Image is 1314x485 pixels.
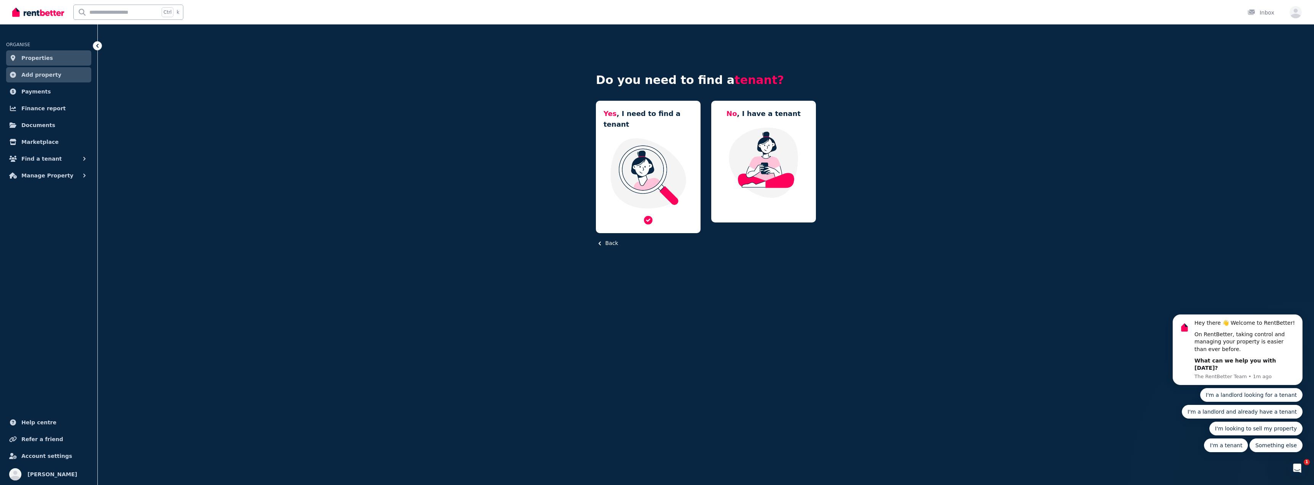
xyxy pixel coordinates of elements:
[21,53,53,63] span: Properties
[21,451,72,461] span: Account settings
[1288,459,1306,477] iframe: Intercom live chat
[176,9,179,15] span: k
[21,137,58,147] span: Marketplace
[735,73,784,87] span: tenant?
[28,470,77,479] span: [PERSON_NAME]
[6,151,91,166] button: Find a tenant
[604,137,693,209] img: I need a tenant
[6,168,91,183] button: Manage Property
[604,108,693,130] h5: , I need to find a tenant
[6,67,91,82] a: Add property
[6,415,91,430] a: Help centre
[596,73,816,87] h4: Do you need to find a
[6,50,91,66] a: Properties
[727,108,801,119] h5: , I have a tenant
[21,121,55,130] span: Documents
[1161,247,1314,464] iframe: Intercom notifications message
[12,6,64,18] img: RentBetter
[6,134,91,150] a: Marketplace
[6,118,91,133] a: Documents
[6,84,91,99] a: Payments
[21,418,57,427] span: Help centre
[6,101,91,116] a: Finance report
[21,104,66,113] span: Finance report
[1248,9,1274,16] div: Inbox
[21,87,51,96] span: Payments
[596,239,618,247] button: Back
[162,7,173,17] span: Ctrl
[21,435,63,444] span: Refer a friend
[6,448,91,464] a: Account settings
[719,127,808,198] img: Manage my property
[21,171,73,180] span: Manage Property
[21,154,62,163] span: Find a tenant
[1304,459,1310,465] span: 1
[6,42,30,47] span: ORGANISE
[6,432,91,447] a: Refer a friend
[727,110,737,118] span: No
[21,70,61,79] span: Add property
[604,110,617,118] span: Yes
